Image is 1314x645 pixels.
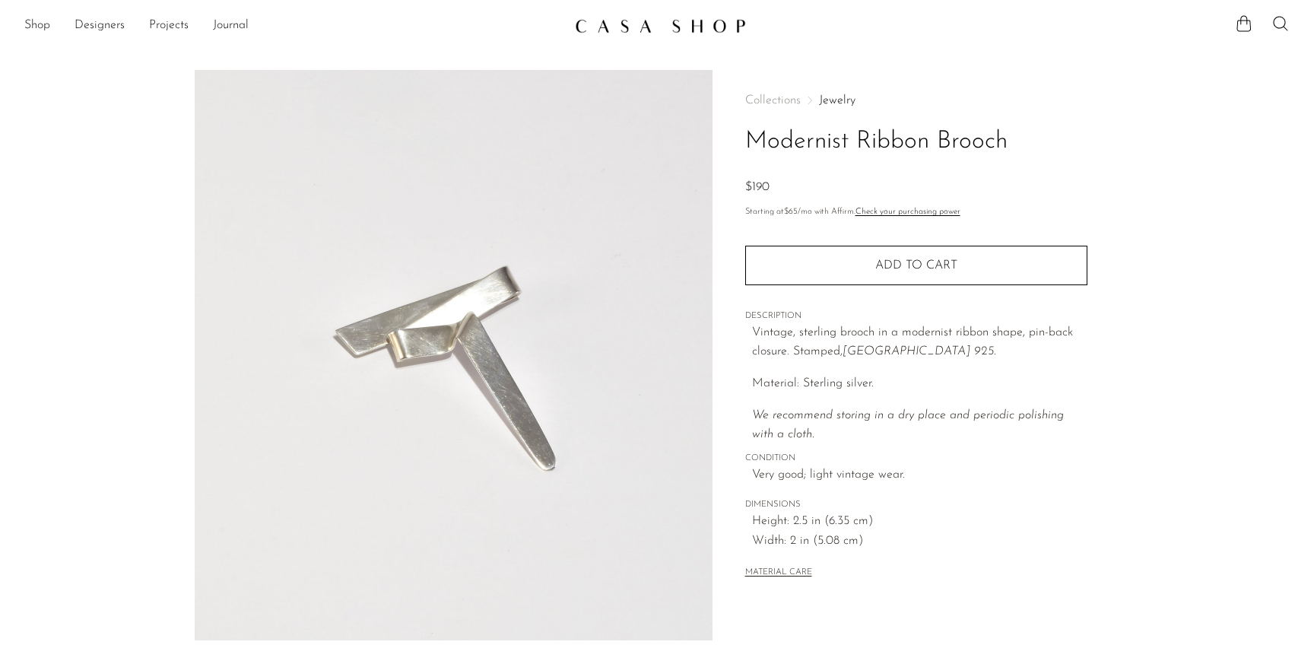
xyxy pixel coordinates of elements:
[213,16,249,36] a: Journal
[745,94,1087,106] nav: Breadcrumbs
[752,374,1087,394] p: Material: Sterling silver.
[784,208,798,216] span: $65
[819,94,855,106] a: Jewelry
[745,310,1087,323] span: DESCRIPTION
[745,122,1087,161] h1: Modernist Ribbon Brooch
[24,13,563,39] ul: NEW HEADER MENU
[875,259,957,273] span: Add to cart
[745,567,812,579] button: MATERIAL CARE
[745,452,1087,465] span: CONDITION
[745,246,1087,285] button: Add to cart
[745,181,770,193] span: $190
[855,208,960,216] a: Check your purchasing power - Learn more about Affirm Financing (opens in modal)
[195,70,713,640] img: Modernist Ribbon Brooch
[752,409,1064,441] i: We recommend storing in a dry place and periodic polishing with a cloth.
[843,345,996,357] em: [GEOGRAPHIC_DATA] 925.
[149,16,189,36] a: Projects
[752,532,1087,551] span: Width: 2 in (5.08 cm)
[752,512,1087,532] span: Height: 2.5 in (6.35 cm)
[745,205,1087,219] p: Starting at /mo with Affirm.
[745,94,801,106] span: Collections
[752,323,1087,362] p: Vintage, sterling brooch in a modernist ribbon shape, pin-back closure. Stamped,
[24,16,50,36] a: Shop
[24,13,563,39] nav: Desktop navigation
[745,498,1087,512] span: DIMENSIONS
[75,16,125,36] a: Designers
[752,465,1087,485] span: Very good; light vintage wear.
